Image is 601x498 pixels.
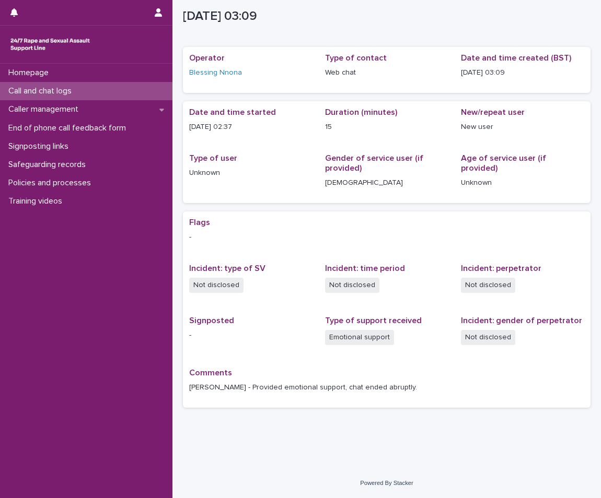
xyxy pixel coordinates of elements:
p: Unknown [189,168,313,179]
p: Call and chat logs [4,86,80,96]
p: Web chat [325,67,448,78]
p: 15 [325,122,448,133]
span: Age of service user (if provided) [461,154,546,172]
p: End of phone call feedback form [4,123,134,133]
span: Emotional support [325,330,394,345]
p: Safeguarding records [4,160,94,170]
a: Powered By Stacker [360,480,413,486]
p: [DATE] 03:09 [183,9,586,24]
p: [DATE] 02:37 [189,122,313,133]
span: Date and time created (BST) [461,54,571,62]
span: Flags [189,218,210,227]
span: Incident: gender of perpetrator [461,316,582,325]
p: Training videos [4,196,71,206]
span: Date and time started [189,108,276,116]
p: [PERSON_NAME] - Provided emotional support, chat ended abruptly. [189,382,584,393]
span: New/repeat user [461,108,525,116]
span: Not disclosed [461,330,515,345]
a: Blessing Nnona [189,67,242,78]
span: Not disclosed [325,278,379,293]
p: Unknown [461,177,584,188]
span: Operator [189,54,225,62]
span: Duration (minutes) [325,108,397,116]
span: Incident: time period [325,264,405,272]
p: Policies and processes [4,178,99,188]
p: - [189,330,313,341]
span: Incident: type of SV [189,264,265,272]
p: [DEMOGRAPHIC_DATA] [325,177,448,188]
p: Signposting links [4,141,77,151]
span: Comments [189,369,232,377]
p: New user [461,122,584,133]
span: Gender of service user (if provided) [325,154,423,172]
span: Not disclosed [189,278,244,293]
span: Signposted [189,316,234,325]
span: Not disclosed [461,278,515,293]
p: Homepage [4,68,57,78]
span: Incident: perpetrator [461,264,541,272]
img: rhQMoQhaT3yELyF149Cw [8,34,92,55]
span: Type of user [189,154,237,162]
span: Type of contact [325,54,387,62]
p: - [189,232,584,243]
p: [DATE] 03:09 [461,67,584,78]
p: Caller management [4,104,87,114]
span: Type of support received [325,316,422,325]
